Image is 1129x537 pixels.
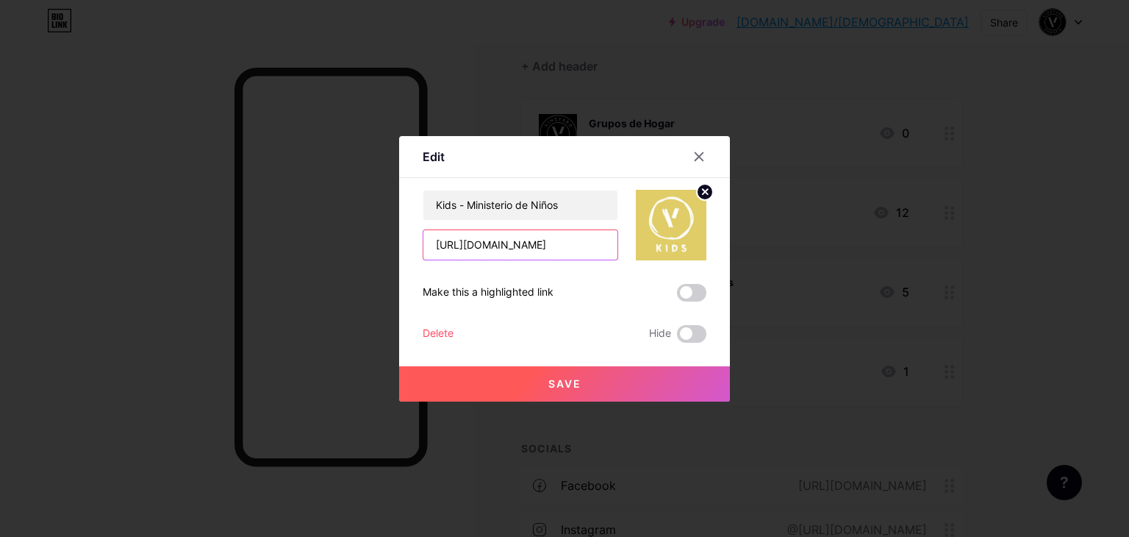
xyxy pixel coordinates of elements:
[423,191,617,220] input: Title
[548,377,581,390] span: Save
[399,366,730,402] button: Save
[649,325,671,343] span: Hide
[423,325,454,343] div: Delete
[423,230,617,260] input: URL
[636,190,706,260] img: link_thumbnail
[423,148,445,166] div: Edit
[423,284,553,302] div: Make this a highlighted link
